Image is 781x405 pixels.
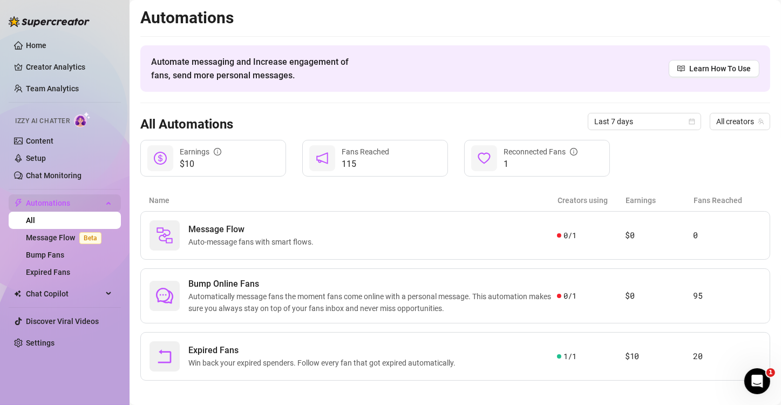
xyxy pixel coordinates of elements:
[79,232,101,244] span: Beta
[140,8,770,28] h2: Automations
[14,199,23,207] span: thunderbolt
[9,16,90,27] img: logo-BBDzfeDw.svg
[689,63,751,75] span: Learn How To Use
[140,116,233,133] h3: All Automations
[26,251,64,259] a: Bump Fans
[214,148,221,156] span: info-circle
[694,194,762,206] article: Fans Reached
[693,350,761,363] article: 20
[26,317,99,326] a: Discover Viral Videos
[478,152,491,165] span: heart
[188,357,460,369] span: Win back your expired spenders. Follow every fan that got expired automatically.
[188,236,318,248] span: Auto-message fans with smart flows.
[744,368,770,394] iframe: Intercom live chat
[669,60,759,77] a: Learn How To Use
[26,41,46,50] a: Home
[316,152,329,165] span: notification
[26,216,35,225] a: All
[563,230,576,241] span: 0 / 1
[26,339,55,347] a: Settings
[563,290,576,302] span: 0 / 1
[26,285,103,302] span: Chat Copilot
[26,268,70,276] a: Expired Fans
[26,171,82,180] a: Chat Monitoring
[504,158,578,171] span: 1
[15,116,70,126] span: Izzy AI Chatter
[149,194,558,206] article: Name
[570,148,578,156] span: info-circle
[625,229,693,242] article: $0
[342,158,389,171] span: 115
[504,146,578,158] div: Reconnected Fans
[154,152,167,165] span: dollar
[625,350,693,363] article: $10
[626,194,694,206] article: Earnings
[594,113,695,130] span: Last 7 days
[26,137,53,145] a: Content
[151,55,359,82] span: Automate messaging and Increase engagement of fans, send more personal messages.
[156,227,173,244] img: svg%3e
[26,233,106,242] a: Message FlowBeta
[563,350,576,362] span: 1 / 1
[26,58,112,76] a: Creator Analytics
[156,287,173,305] span: comment
[625,289,693,302] article: $0
[716,113,764,130] span: All creators
[689,118,695,125] span: calendar
[766,368,775,377] span: 1
[188,344,460,357] span: Expired Fans
[188,223,318,236] span: Message Flow
[180,146,221,158] div: Earnings
[188,278,557,291] span: Bump Online Fans
[342,147,389,156] span: Fans Reached
[180,158,221,171] span: $10
[677,65,685,72] span: read
[74,112,91,127] img: AI Chatter
[558,194,626,206] article: Creators using
[26,154,46,163] a: Setup
[26,194,103,212] span: Automations
[156,348,173,365] span: rollback
[26,84,79,93] a: Team Analytics
[188,291,557,314] span: Automatically message fans the moment fans come online with a personal message. This automation m...
[693,289,761,302] article: 95
[14,290,21,298] img: Chat Copilot
[758,118,764,125] span: team
[693,229,761,242] article: 0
